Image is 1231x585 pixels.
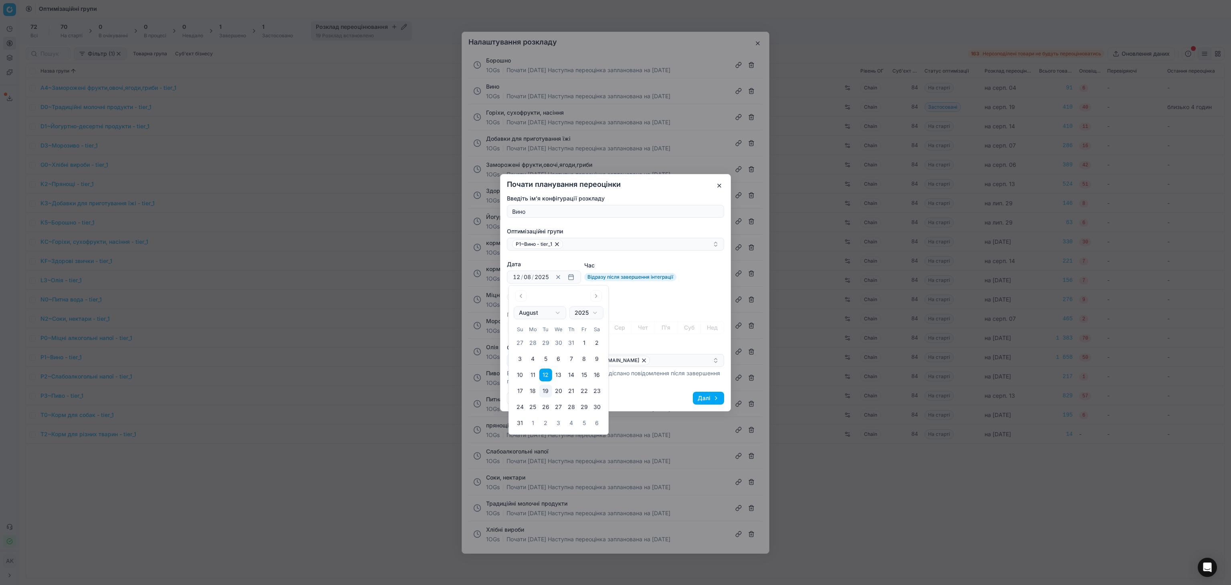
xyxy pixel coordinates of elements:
label: Дата [507,260,581,268]
button: Thursday, August 21st, 2025 [565,385,578,397]
button: Friday, August 22nd, 2025 [578,385,591,397]
button: Wednesday, September 3rd, 2025 [552,417,565,429]
button: Sunday, August 17th, 2025 [514,385,527,397]
button: Wednesday, August 27th, 2025 [552,401,565,413]
button: Wednesday, July 30th, 2025 [552,336,565,349]
button: Thursday, August 28th, 2025 [565,401,578,413]
th: Wednesday [552,326,565,333]
button: Friday, August 8th, 2025 [578,352,591,365]
button: P1~Вино - tier_1 [507,238,724,251]
button: Friday, August 15th, 2025 [578,368,591,381]
th: Saturday [591,326,603,333]
span: P1~Вино - tier_1 [516,241,552,247]
button: Sunday, August 24th, 2025 [514,401,527,413]
button: Wednesday, August 13th, 2025 [552,368,565,381]
th: Thursday [565,326,578,333]
button: Sunday, August 10th, 2025 [514,368,527,381]
button: Thursday, July 31st, 2025 [565,336,578,349]
button: Tuesday, September 2nd, 2025 [539,417,552,429]
input: years [534,273,550,281]
th: Friday [578,326,591,333]
button: Monday, August 25th, 2025 [527,401,539,413]
button: Saturday, August 16th, 2025 [591,368,603,381]
button: Sunday, August 31st, 2025 [514,417,527,429]
button: Monday, August 18th, 2025 [527,385,539,397]
button: Monday, September 1st, 2025 [527,417,539,429]
button: Monday, July 28th, 2025 [527,336,539,349]
button: [PERSON_NAME][EMAIL_ADDRESS][DOMAIN_NAME] [507,354,724,367]
button: Tuesday, August 26th, 2025 [539,401,552,413]
span: Відразу після завершення інтеграції [584,273,676,281]
button: Go to the Next Month [591,290,602,302]
button: Saturday, August 9th, 2025 [591,352,603,365]
table: August 2025 [514,326,603,429]
button: Monday, August 4th, 2025 [527,352,539,365]
button: Choose the Month [514,306,566,319]
button: Friday, September 5th, 2025 [578,417,591,429]
button: Thursday, August 14th, 2025 [565,368,578,381]
label: Оптимізаційні групи [507,227,724,235]
button: Saturday, September 6th, 2025 [591,417,603,429]
label: Введіть ім'я конфігурації розкладу [507,194,724,202]
button: Go to the Previous Month [515,290,527,302]
button: Sunday, August 3rd, 2025 [514,352,527,365]
input: eg. "Weekly optimization" [511,205,720,217]
button: Sunday, July 27th, 2025 [514,336,527,349]
button: Today, Tuesday, August 19th, 2025 [539,385,552,397]
button: Thursday, August 7th, 2025 [565,352,578,365]
button: Wednesday, August 20th, 2025 [552,385,565,397]
span: / [532,273,534,281]
button: Choose the Year [569,306,603,319]
button: Saturday, August 23rd, 2025 [591,385,603,397]
button: Saturday, August 2nd, 2025 [591,336,603,349]
button: Далі [693,392,724,405]
button: Tuesday, August 12th, 2025, selected [539,368,552,381]
p: Виберіть користувачів, яким буде надіслано повідомлення після завершення переоцінки [507,369,724,385]
th: Monday [527,326,539,333]
button: Saturday, August 30th, 2025 [591,401,603,413]
label: Час [584,260,676,271]
label: Оповіщення [507,344,724,352]
button: Thursday, September 4th, 2025 [565,417,578,429]
button: Wednesday, August 6th, 2025 [552,352,565,365]
th: Tuesday [539,326,552,333]
button: Friday, August 29th, 2025 [578,401,591,413]
button: Tuesday, August 5th, 2025 [539,352,552,365]
button: Monday, August 11th, 2025 [527,368,539,381]
input: months [523,273,532,281]
span: / [521,273,523,281]
button: Скасувати [507,392,547,405]
input: days [512,273,521,281]
button: Tuesday, July 29th, 2025 [539,336,552,349]
h2: Почати планування переоцінки [507,181,724,188]
button: Friday, August 1st, 2025 [578,336,591,349]
th: Sunday [514,326,527,333]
